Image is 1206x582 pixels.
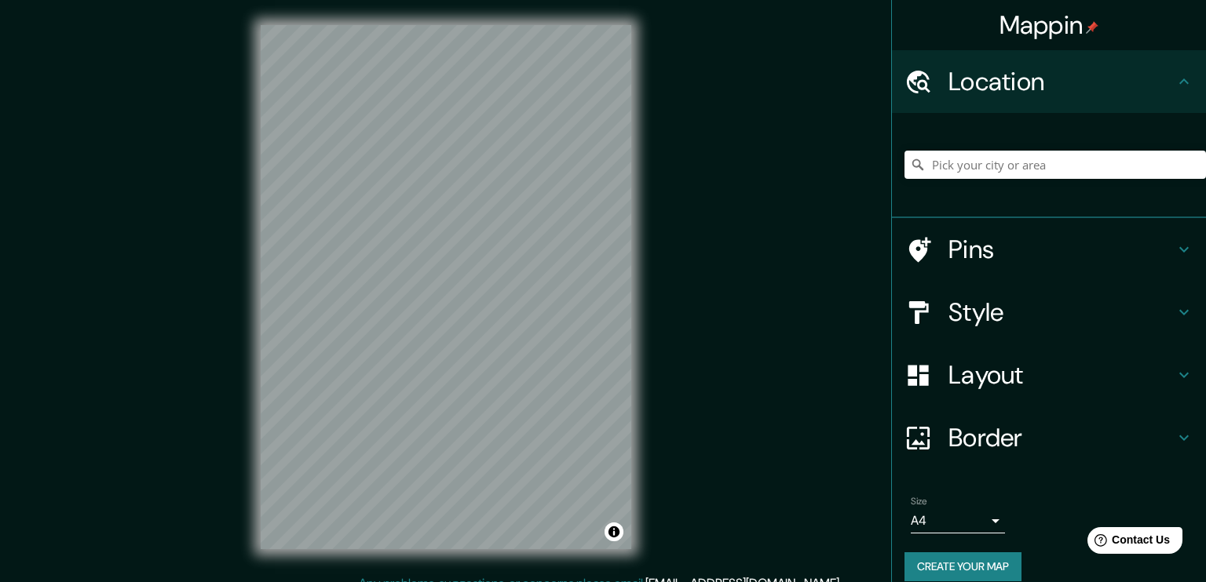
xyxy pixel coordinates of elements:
div: Border [892,406,1206,469]
div: A4 [911,508,1005,533]
canvas: Map [261,25,631,549]
h4: Layout [948,359,1175,391]
label: Size [911,495,927,508]
div: Pins [892,218,1206,281]
h4: Border [948,422,1175,453]
img: pin-icon.png [1086,21,1098,34]
input: Pick your city or area [904,151,1206,179]
h4: Style [948,296,1175,328]
h4: Pins [948,234,1175,265]
h4: Location [948,66,1175,97]
div: Location [892,50,1206,113]
iframe: Help widget launcher [1066,521,1189,565]
div: Layout [892,344,1206,406]
button: Toggle attribution [605,522,623,541]
button: Create your map [904,552,1021,581]
h4: Mappin [1000,9,1099,41]
div: Style [892,281,1206,344]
